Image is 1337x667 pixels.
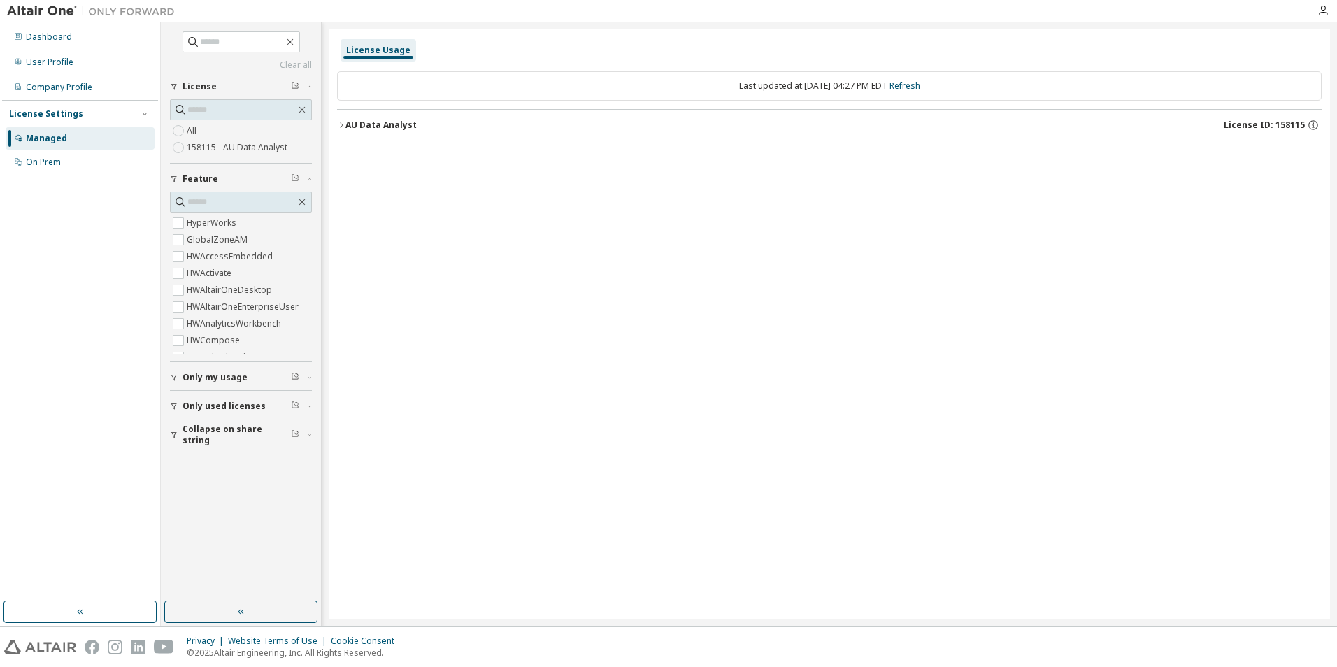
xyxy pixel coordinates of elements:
div: License Usage [346,45,410,56]
span: License ID: 158115 [1224,120,1305,131]
span: Clear filter [291,173,299,185]
label: HWAnalyticsWorkbench [187,315,284,332]
span: Only my usage [183,372,248,383]
div: Managed [26,133,67,144]
label: HWActivate [187,265,234,282]
label: HWAccessEmbedded [187,248,276,265]
label: HWAltairOneEnterpriseUser [187,299,301,315]
button: AU Data AnalystLicense ID: 158115 [337,110,1322,141]
div: AU Data Analyst [345,120,417,131]
span: Clear filter [291,372,299,383]
p: © 2025 Altair Engineering, Inc. All Rights Reserved. [187,647,403,659]
div: Cookie Consent [331,636,403,647]
div: On Prem [26,157,61,168]
label: HWEmbedBasic [187,349,252,366]
div: License Settings [9,108,83,120]
label: HyperWorks [187,215,239,231]
label: 158115 - AU Data Analyst [187,139,290,156]
a: Refresh [889,80,920,92]
span: Clear filter [291,81,299,92]
span: Feature [183,173,218,185]
span: Only used licenses [183,401,266,412]
span: Collapse on share string [183,424,291,446]
label: HWCompose [187,332,243,349]
button: Only my usage [170,362,312,393]
div: Dashboard [26,31,72,43]
button: License [170,71,312,102]
div: Last updated at: [DATE] 04:27 PM EDT [337,71,1322,101]
img: youtube.svg [154,640,174,654]
span: License [183,81,217,92]
button: Feature [170,164,312,194]
span: Clear filter [291,401,299,412]
span: Clear filter [291,429,299,440]
img: facebook.svg [85,640,99,654]
img: linkedin.svg [131,640,145,654]
button: Only used licenses [170,391,312,422]
div: Company Profile [26,82,92,93]
div: Website Terms of Use [228,636,331,647]
img: altair_logo.svg [4,640,76,654]
div: User Profile [26,57,73,68]
label: All [187,122,199,139]
img: instagram.svg [108,640,122,654]
label: HWAltairOneDesktop [187,282,275,299]
div: Privacy [187,636,228,647]
button: Collapse on share string [170,419,312,450]
img: Altair One [7,4,182,18]
label: GlobalZoneAM [187,231,250,248]
a: Clear all [170,59,312,71]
